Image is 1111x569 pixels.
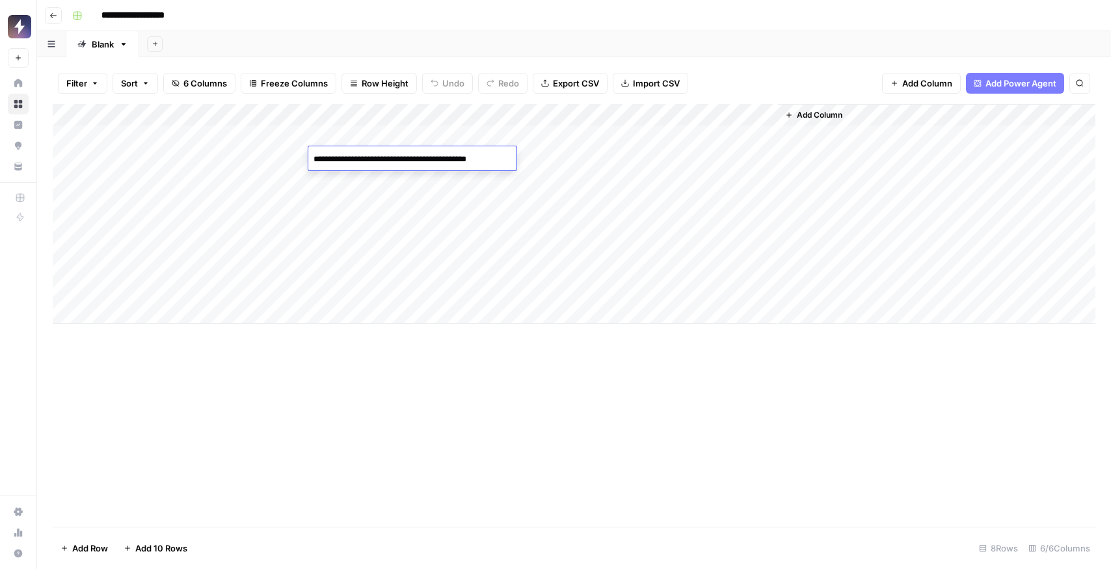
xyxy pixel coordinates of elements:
[53,538,116,559] button: Add Row
[362,77,408,90] span: Row Height
[8,73,29,94] a: Home
[183,77,227,90] span: 6 Columns
[66,31,139,57] a: Blank
[478,73,528,94] button: Redo
[1023,538,1095,559] div: 6/6 Columns
[966,73,1064,94] button: Add Power Agent
[442,77,464,90] span: Undo
[341,73,417,94] button: Row Height
[261,77,328,90] span: Freeze Columns
[8,156,29,177] a: Your Data
[8,501,29,522] a: Settings
[422,73,473,94] button: Undo
[163,73,235,94] button: 6 Columns
[974,538,1023,559] div: 8 Rows
[553,77,599,90] span: Export CSV
[8,15,31,38] img: Attention Logo
[135,542,187,555] span: Add 10 Rows
[985,77,1056,90] span: Add Power Agent
[902,77,952,90] span: Add Column
[8,522,29,543] a: Usage
[113,73,158,94] button: Sort
[882,73,961,94] button: Add Column
[92,38,114,51] div: Blank
[533,73,608,94] button: Export CSV
[66,77,87,90] span: Filter
[633,77,680,90] span: Import CSV
[8,543,29,564] button: Help + Support
[797,109,842,121] span: Add Column
[72,542,108,555] span: Add Row
[780,107,848,124] button: Add Column
[116,538,195,559] button: Add 10 Rows
[58,73,107,94] button: Filter
[8,10,29,43] button: Workspace: Attention
[8,94,29,114] a: Browse
[8,135,29,156] a: Opportunities
[241,73,336,94] button: Freeze Columns
[8,114,29,135] a: Insights
[613,73,688,94] button: Import CSV
[498,77,519,90] span: Redo
[121,77,138,90] span: Sort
